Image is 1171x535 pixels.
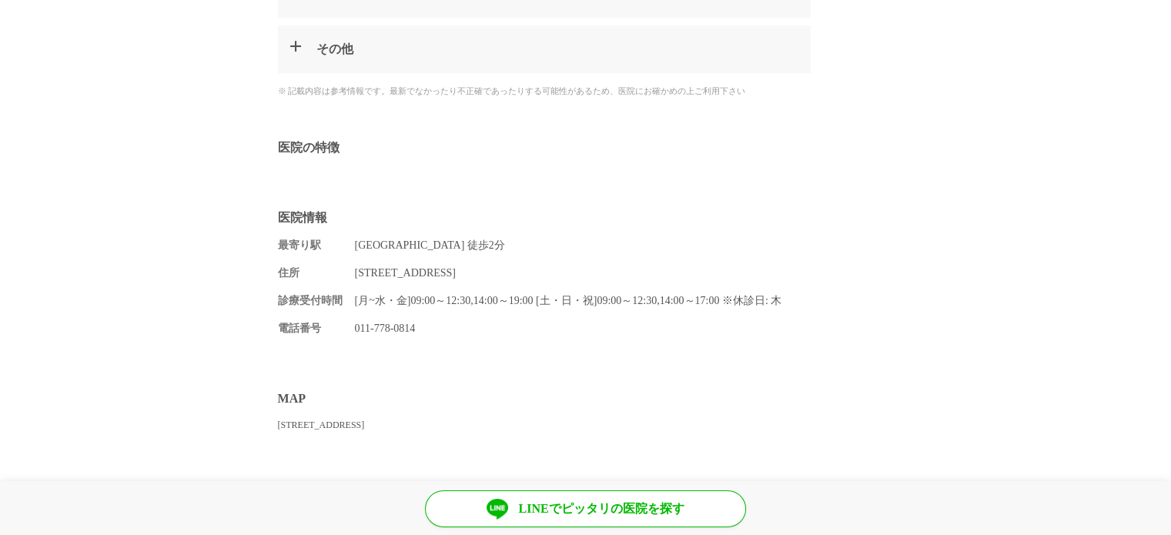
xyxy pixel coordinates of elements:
dt: 電話番号 [278,320,355,336]
dd: [STREET_ADDRESS] [355,265,894,281]
span: [GEOGRAPHIC_DATA] 徒歩2分 [355,239,505,251]
h2: MAP [278,390,894,406]
dd: 011-778-0814 [355,320,894,336]
dt: その他 [316,41,672,58]
a: LINEでピッタリの医院を探す [425,490,746,527]
summary: その他 [278,25,811,73]
h2: 医院の特徴 [278,139,894,155]
dt: 最寄り駅 [278,237,355,253]
h2: 医院情報 [278,209,894,226]
div: [STREET_ADDRESS] [278,418,894,432]
span: [月~水・金]09:00～12:30,14:00～19:00 [土・日・祝]09:00～12:30,14:00～17:00 ※休診日: 木 [355,295,782,306]
dt: 住所 [278,265,355,281]
p: ※ 記載内容は参考情報です。最新でなかったり不正確であったりする可能性があるため、医院にお確かめの上ご利用下さい [278,85,894,98]
dt: 診療受付時間 [278,293,355,309]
